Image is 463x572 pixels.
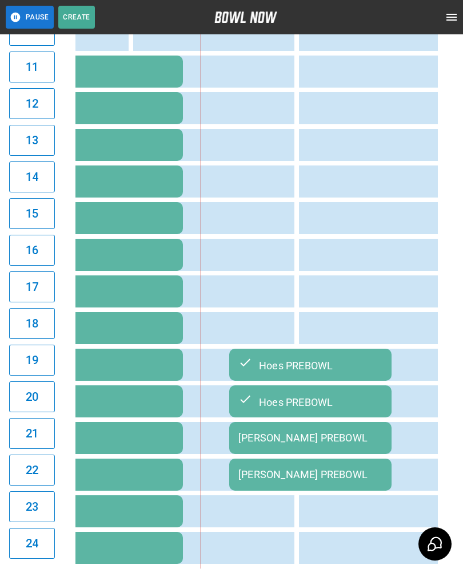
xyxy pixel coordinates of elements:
[26,424,38,443] h6: 21
[6,6,54,29] button: Pause
[9,125,55,156] button: 13
[9,381,55,412] button: 20
[440,6,463,29] button: open drawer
[9,161,55,192] button: 14
[58,6,95,29] button: Create
[26,58,38,76] h6: 11
[26,278,38,296] h6: 17
[214,11,277,23] img: logo
[9,455,55,486] button: 22
[9,528,55,559] button: 24
[9,418,55,449] button: 21
[9,235,55,266] button: 16
[238,358,382,372] div: Hoes PREBOWL
[26,388,38,406] h6: 20
[9,198,55,229] button: 15
[26,498,38,516] h6: 23
[9,52,55,82] button: 11
[26,241,38,259] h6: 16
[26,94,38,113] h6: 12
[26,314,38,333] h6: 18
[26,168,38,186] h6: 14
[26,534,38,553] h6: 24
[238,468,382,480] div: [PERSON_NAME] PREBOWL
[238,395,382,408] div: Hoes PREBOWL
[9,491,55,522] button: 23
[26,461,38,479] h6: 22
[26,131,38,149] h6: 13
[9,308,55,339] button: 18
[26,351,38,369] h6: 19
[238,432,382,444] div: [PERSON_NAME] PREBOWL
[26,204,38,223] h6: 15
[9,271,55,302] button: 17
[9,345,55,376] button: 19
[9,88,55,119] button: 12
